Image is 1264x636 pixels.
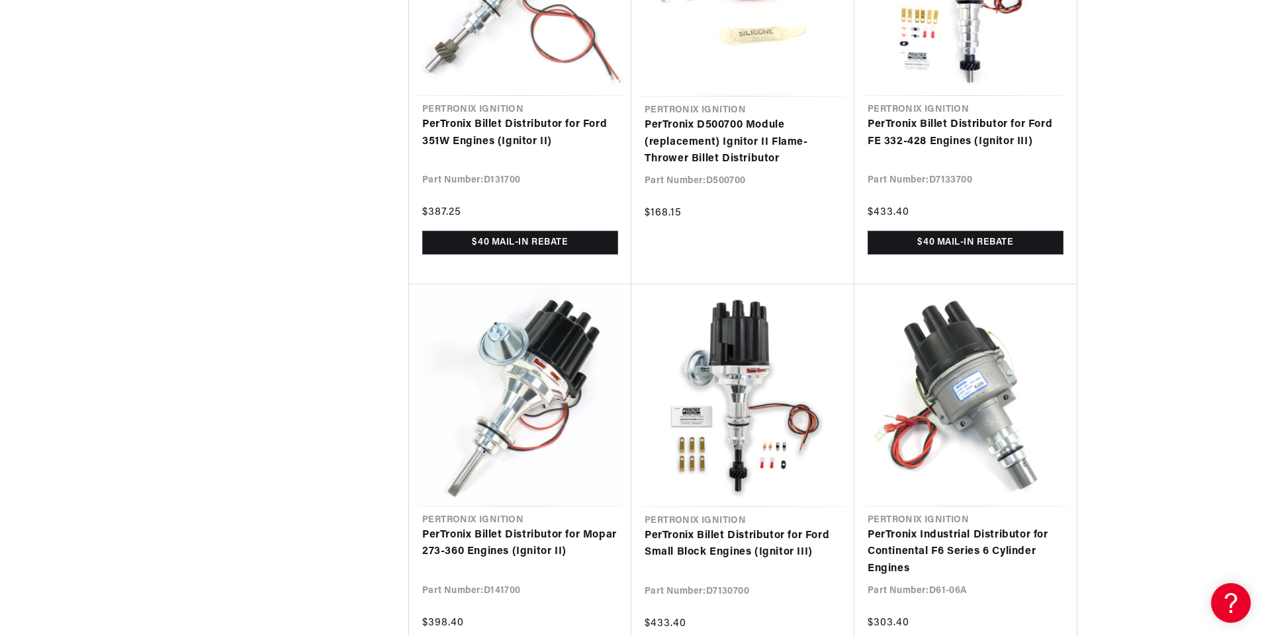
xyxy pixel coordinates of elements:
a: PerTronix Billet Distributor for Ford FE 332-428 Engines (Ignitor III) [868,116,1063,150]
a: PerTronix Billet Distributor for Ford 351W Engines (Ignitor II) [422,116,618,150]
a: PerTronix Industrial Distributor for Continental F6 Series 6 Cylinder Engines [868,527,1063,578]
a: PerTronix Billet Distributor for Mopar 273-360 Engines (Ignitor II) [422,527,618,561]
a: PerTronix Billet Distributor for Ford Small Block Engines (Ignitor III) [645,528,841,561]
a: PerTronix D500700 Module (replacement) Ignitor II Flame-Thrower Billet Distributor [645,117,841,168]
